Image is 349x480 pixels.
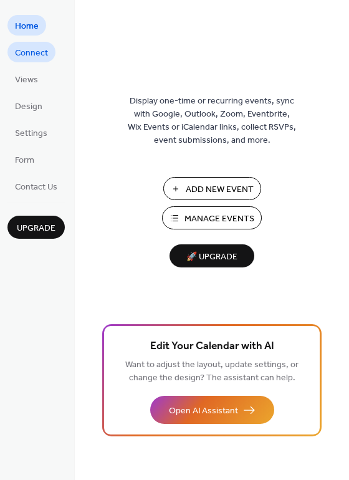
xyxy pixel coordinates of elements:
button: 🚀 Upgrade [170,244,254,267]
button: Add New Event [163,177,261,200]
span: Open AI Assistant [169,405,238,418]
span: Settings [15,127,47,140]
button: Upgrade [7,216,65,239]
a: Form [7,149,42,170]
span: Display one-time or recurring events, sync with Google, Outlook, Zoom, Eventbrite, Wix Events or ... [128,95,296,147]
span: Add New Event [186,183,254,196]
a: Settings [7,122,55,143]
a: Home [7,15,46,36]
span: 🚀 Upgrade [177,249,247,266]
span: Edit Your Calendar with AI [150,338,274,355]
button: Manage Events [162,206,262,229]
span: Upgrade [17,222,55,235]
span: Home [15,20,39,33]
span: Want to adjust the layout, update settings, or change the design? The assistant can help. [125,357,299,386]
span: Manage Events [184,213,254,226]
span: Views [15,74,38,87]
a: Contact Us [7,176,65,196]
span: Design [15,100,42,113]
span: Connect [15,47,48,60]
span: Contact Us [15,181,57,194]
button: Open AI Assistant [150,396,274,424]
a: Design [7,95,50,116]
a: Views [7,69,45,89]
a: Connect [7,42,55,62]
span: Form [15,154,34,167]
